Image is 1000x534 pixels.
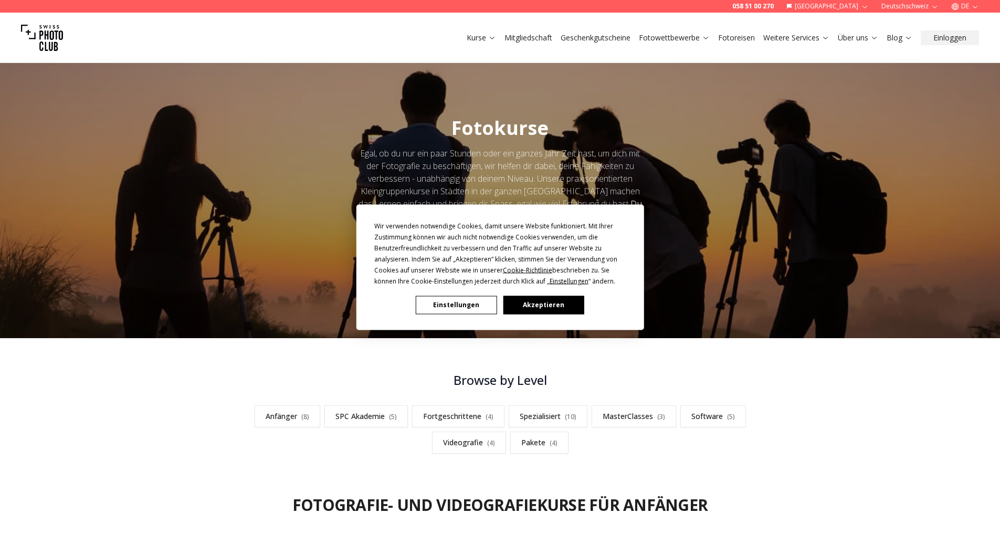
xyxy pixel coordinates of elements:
button: Einstellungen [416,296,497,314]
button: Akzeptieren [503,296,584,314]
span: Cookie-Richtlinie [503,265,552,274]
div: Cookie Consent Prompt [356,204,644,330]
div: Wir verwenden notwendige Cookies, damit unsere Website funktioniert. Mit Ihrer Zustimmung können ... [374,220,626,286]
span: Einstellungen [550,276,588,285]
